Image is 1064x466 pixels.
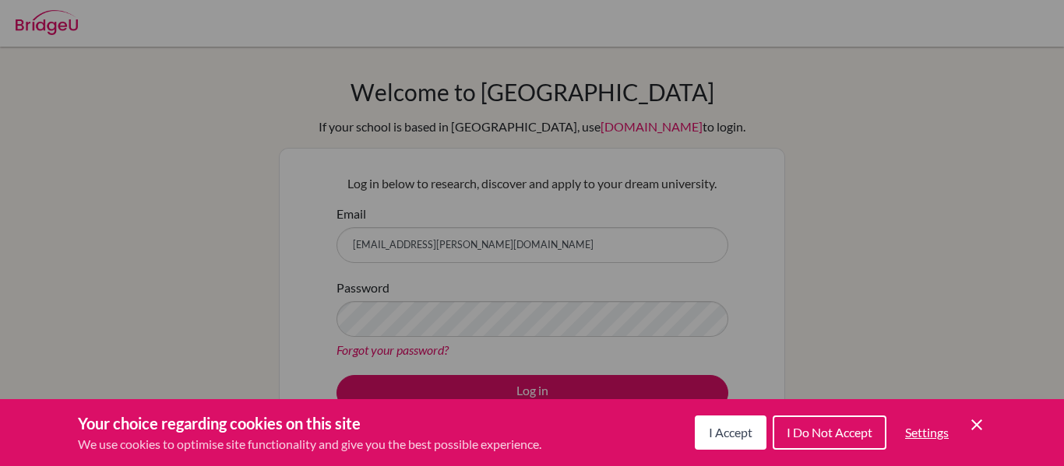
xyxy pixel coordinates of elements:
span: I Do Not Accept [787,425,872,440]
span: I Accept [709,425,752,440]
span: Settings [905,425,949,440]
button: Settings [893,417,961,448]
button: Save and close [967,415,986,434]
button: I Do Not Accept [773,415,886,450]
button: I Accept [695,415,766,450]
h3: Your choice regarding cookies on this site [78,412,541,435]
p: We use cookies to optimise site functionality and give you the best possible experience. [78,435,541,454]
